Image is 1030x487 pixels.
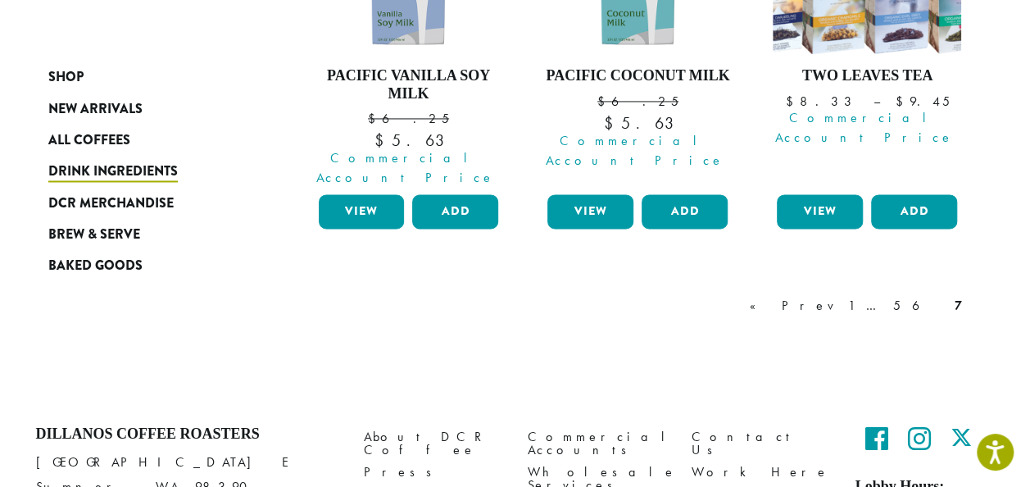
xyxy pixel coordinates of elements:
a: Work Here [692,461,831,483]
span: $ [597,93,611,110]
h4: Pacific Coconut Milk [543,67,732,85]
a: Brew & Serve [48,219,245,250]
span: Brew & Serve [48,225,140,245]
a: Baked Goods [48,250,245,281]
a: Drink Ingredients [48,156,245,187]
bdi: 5.63 [604,112,672,134]
span: DCR Merchandise [48,193,174,214]
span: Drink Ingredients [48,162,178,182]
a: About DCR Coffee [364,425,503,460]
span: New Arrivals [48,99,143,120]
a: All Coffees [48,125,245,156]
h4: Dillanos Coffee Roasters [36,425,339,443]
a: 6 [909,295,946,315]
a: View [777,194,863,229]
button: Add [412,194,498,229]
span: Commercial Account Price [308,148,503,188]
a: 7 [951,295,965,315]
a: « Prev [746,295,840,315]
span: Shop [48,67,84,88]
a: View [319,194,405,229]
bdi: 6.25 [368,110,449,127]
a: 1 [845,295,858,315]
a: Shop [48,61,245,93]
a: … [863,295,885,315]
a: View [547,194,633,229]
a: 5 [890,295,904,315]
bdi: 5.63 [374,130,442,151]
bdi: 6.25 [597,93,678,110]
span: All Coffees [48,130,130,151]
a: DCR Merchandise [48,188,245,219]
span: Baked Goods [48,256,143,276]
button: Add [642,194,728,229]
span: Commercial Account Price [766,108,961,148]
span: $ [785,93,799,110]
a: Press [364,461,503,483]
span: – [873,93,879,110]
bdi: 8.33 [785,93,857,110]
h4: Pacific Vanilla Soy Milk [315,67,503,102]
bdi: 9.45 [895,93,949,110]
a: New Arrivals [48,93,245,124]
span: $ [895,93,909,110]
span: Commercial Account Price [537,131,732,171]
a: Contact Us [692,425,831,460]
span: $ [368,110,382,127]
span: $ [374,130,392,151]
span: $ [604,112,621,134]
h4: Two Leaves Tea [773,67,961,85]
a: Commercial Accounts [528,425,667,460]
button: Add [871,194,957,229]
